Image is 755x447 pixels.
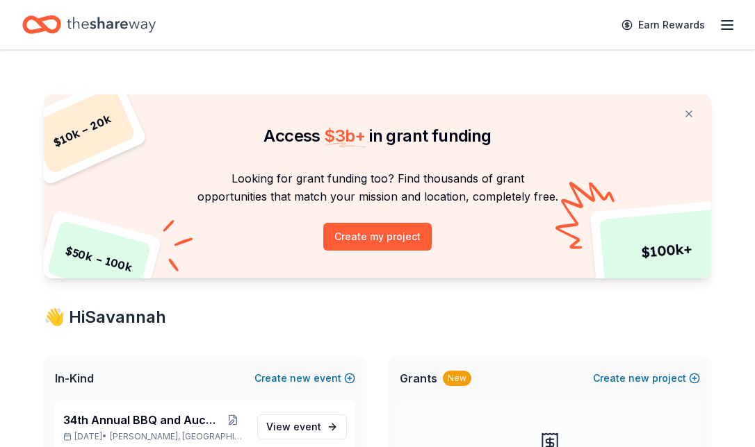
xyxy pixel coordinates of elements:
[613,12,713,37] a: Earn Rewards
[593,370,700,387] button: Createnewproject
[266,419,321,435] span: View
[293,421,321,432] span: event
[29,86,137,175] div: $ 10k – 20k
[628,370,649,387] span: new
[63,431,246,442] p: [DATE] •
[63,412,220,428] span: 34th Annual BBQ and Auction
[290,370,311,387] span: new
[55,370,94,387] span: In-Kind
[263,126,491,146] span: Access in grant funding
[323,223,432,251] button: Create my project
[400,370,437,387] span: Grants
[22,8,156,41] a: Home
[254,370,355,387] button: Createnewevent
[60,169,695,206] p: Looking for grant funding too? Find thousands of grant opportunities that match your mission and ...
[44,306,711,328] div: 👋 Hi Savannah
[257,414,347,439] a: View event
[110,431,246,442] span: [PERSON_NAME], [GEOGRAPHIC_DATA]
[443,371,471,386] div: New
[324,126,366,146] span: $ 3b +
